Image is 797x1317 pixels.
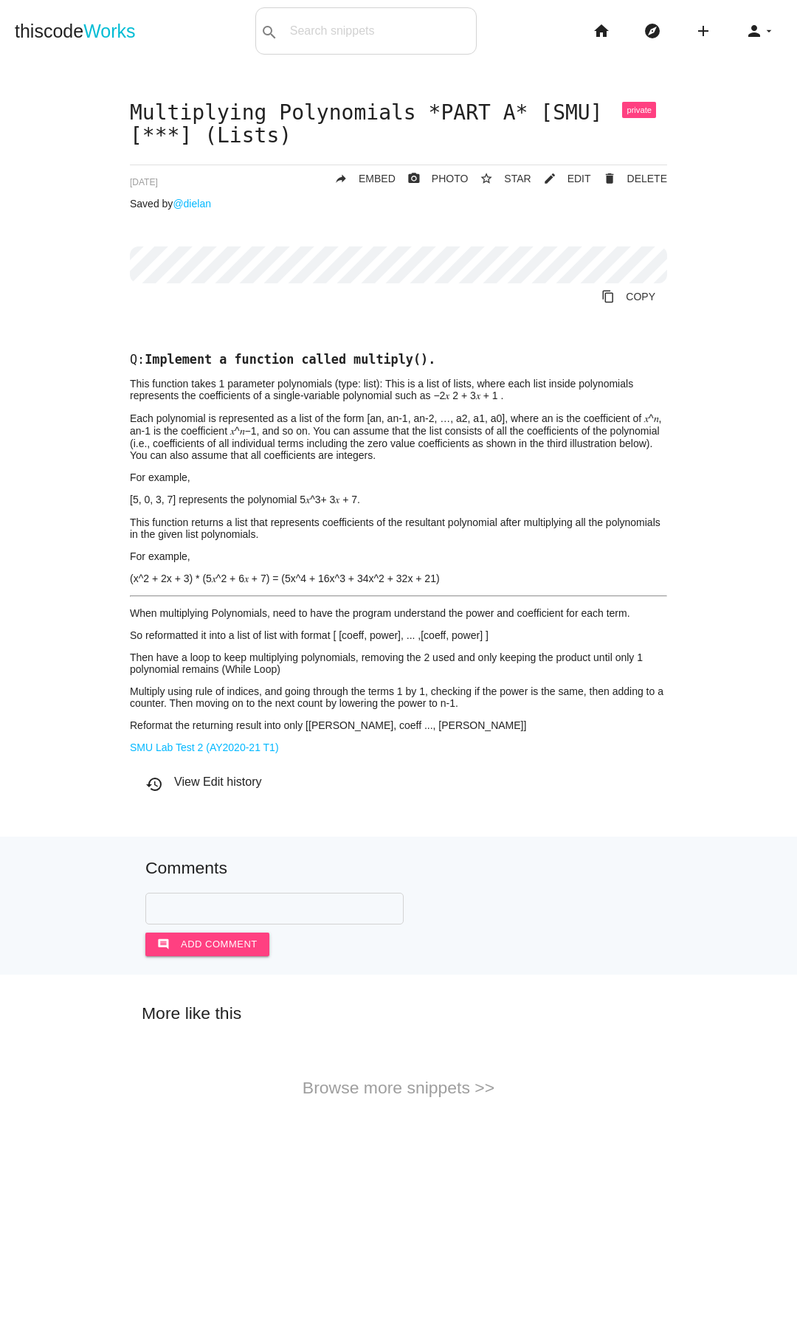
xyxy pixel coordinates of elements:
[590,283,667,310] a: Copy to Clipboard
[601,283,615,310] i: content_copy
[130,516,667,540] p: This function returns a list that represents coefficients of the resultant polynomial after multi...
[504,173,531,184] span: STAR
[120,1004,677,1023] h5: More like this
[15,7,136,55] a: thiscodeWorks
[334,165,348,192] i: reply
[407,165,421,192] i: photo_camera
[694,7,712,55] i: add
[145,775,163,793] i: history
[130,719,667,731] p: Reformat the returning result into only [[PERSON_NAME], coeff ..., [PERSON_NAME]]
[130,198,667,210] p: Saved by
[145,933,269,956] button: commentAdd comment
[593,7,610,55] i: home
[130,573,667,585] li: (x^2 + 2x + 3) * (5𝑥^2 + 6𝑥 + 7) = (5x^4 + 16x^3 + 34x^2 + 32x + 21)
[603,165,616,192] i: delete
[432,173,469,184] span: PHOTO
[83,21,135,41] span: Works
[130,353,667,366] h3: Implement a function called multiply().
[130,378,667,402] p: This function takes 1 parameter polynomials (type: list): This is a list of lists, where each lis...
[130,471,667,483] p: For example,
[130,651,667,675] p: Then have a loop to keep multiplying polynomials, removing the 2 used and only keeping the produc...
[591,165,667,192] a: Delete Post
[145,775,667,789] h6: View Edit history
[130,629,667,641] li: So reformatted it into a list of list with format [ [coeff, power], ... ,[coeff, power] ]
[480,165,493,192] i: star_border
[130,685,667,709] p: Multiply using rule of indices, and going through the terms 1 by 1, checking if the power is the ...
[543,165,556,192] i: mode_edit
[531,165,591,192] a: mode_editEDIT
[157,933,170,956] i: comment
[130,102,667,148] h1: Multiplying Polynomials *PART A* [SMU] [***] (Lists)
[130,494,667,506] li: [5, 0, 3, 7] represents the polynomial 5𝑥^3+ 3𝑥 + 7.
[322,165,396,192] a: replyEMBED
[283,15,476,46] input: Search snippets
[130,550,667,562] p: For example,
[627,173,667,184] span: DELETE
[130,742,279,753] a: SMU Lab Test 2 (AY2020-21 T1)
[644,7,661,55] i: explore
[396,165,469,192] a: photo_cameraPHOTO
[130,607,667,619] p: When multiplying Polynomials, need to have the program understand the power and coefficient for e...
[567,173,591,184] span: EDIT
[173,198,211,210] a: @dielan
[130,412,667,461] p: Each polynomial is represented as a list of the form [an, an-1, an-2, …, a2, a1, a0], where an is...
[130,352,145,367] strong: Q:
[359,173,396,184] span: EMBED
[763,7,775,55] i: arrow_drop_down
[256,8,283,54] button: search
[261,9,278,56] i: search
[145,859,652,877] h5: Comments
[130,177,158,187] span: [DATE]
[745,7,763,55] i: person
[468,165,531,192] button: star_borderSTAR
